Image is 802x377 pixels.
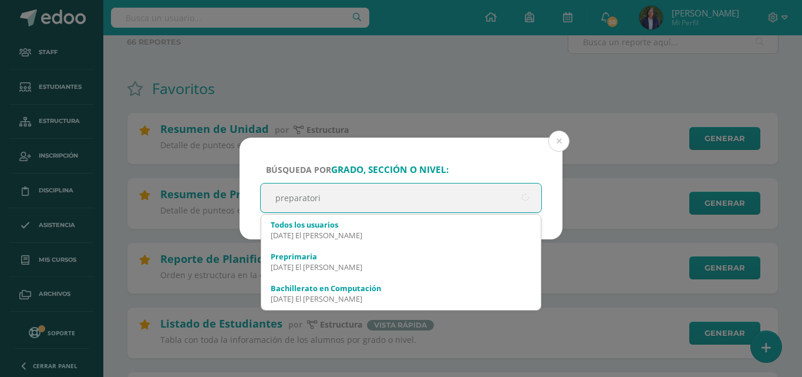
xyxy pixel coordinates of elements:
[271,219,531,230] div: Todos los usuarios
[271,251,531,262] div: Preprimaria
[261,184,541,212] input: ej. Primero primaria, etc.
[266,164,449,175] span: Búsqueda por
[331,164,449,176] strong: grado, sección o nivel:
[271,230,531,241] div: [DATE] El [PERSON_NAME]
[271,283,531,293] div: Bachillerato en Computación
[548,131,570,152] button: Close (Esc)
[271,262,531,272] div: [DATE] El [PERSON_NAME]
[271,293,531,304] div: [DATE] El [PERSON_NAME]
